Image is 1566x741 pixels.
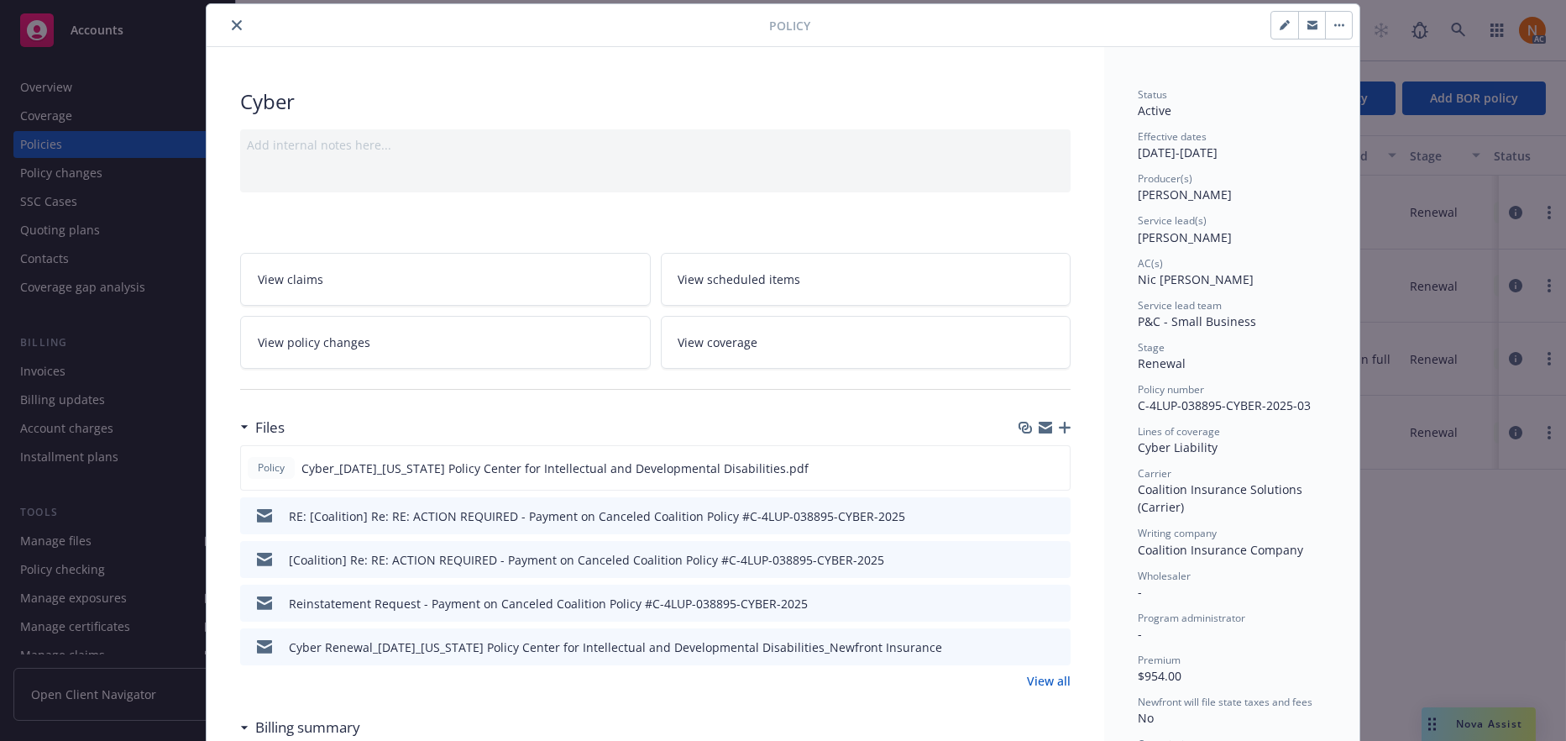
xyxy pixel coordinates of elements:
[240,87,1071,116] div: Cyber
[258,334,370,351] span: View policy changes
[1138,256,1163,271] span: AC(s)
[1138,355,1186,371] span: Renewal
[1138,584,1142,600] span: -
[1138,187,1232,202] span: [PERSON_NAME]
[255,417,285,439] h3: Files
[289,507,905,525] div: RE: [Coalition] Re: RE: ACTION REQUIRED - Payment on Canceled Coalition Policy #C-4LUP-038895-CYB...
[1138,611,1245,625] span: Program administrator
[1048,460,1063,477] button: preview file
[1138,298,1222,313] span: Service lead team
[1138,439,1326,456] div: Cyber Liability
[1138,424,1220,439] span: Lines of coverage
[1138,213,1207,228] span: Service lead(s)
[1022,595,1035,612] button: download file
[1022,551,1035,569] button: download file
[1138,340,1165,355] span: Stage
[289,595,808,612] div: Reinstatement Request - Payment on Canceled Coalition Policy #C-4LUP-038895-CYBER-2025
[254,460,288,476] span: Policy
[1138,481,1306,515] span: Coalition Insurance Solutions (Carrier)
[1138,171,1192,186] span: Producer(s)
[1021,460,1034,477] button: download file
[1138,382,1204,397] span: Policy number
[1138,397,1311,413] span: C-4LUP-038895-CYBER-2025-03
[1138,626,1142,642] span: -
[1027,672,1071,690] a: View all
[769,17,810,34] span: Policy
[1138,542,1303,558] span: Coalition Insurance Company
[240,253,651,306] a: View claims
[1138,102,1171,118] span: Active
[301,460,809,477] span: Cyber_[DATE]_[US_STATE] Policy Center for Intellectual and Developmental Disabilities.pdf
[240,316,651,369] a: View policy changes
[1138,466,1171,481] span: Carrier
[1138,710,1154,726] span: No
[1049,507,1064,525] button: preview file
[1138,526,1217,540] span: Writing company
[1138,129,1326,161] div: [DATE] - [DATE]
[1138,668,1181,684] span: $954.00
[1138,569,1191,583] span: Wholesaler
[1138,653,1181,667] span: Premium
[1049,639,1064,656] button: preview file
[1022,507,1035,525] button: download file
[1138,271,1254,287] span: Nic [PERSON_NAME]
[258,271,323,288] span: View claims
[1138,313,1256,329] span: P&C - Small Business
[289,551,884,569] div: [Coalition] Re: RE: ACTION REQUIRED - Payment on Canceled Coalition Policy #C-4LUP-038895-CYBER-2025
[240,717,360,738] div: Billing summary
[1138,87,1167,102] span: Status
[678,334,758,351] span: View coverage
[240,417,285,439] div: Files
[289,639,942,656] div: Cyber Renewal_[DATE]_[US_STATE] Policy Center for Intellectual and Developmental Disabilities_New...
[227,15,247,35] button: close
[255,717,360,738] h3: Billing summary
[1022,639,1035,656] button: download file
[247,136,1064,154] div: Add internal notes here...
[1049,551,1064,569] button: preview file
[661,253,1071,306] a: View scheduled items
[1049,595,1064,612] button: preview file
[678,271,801,288] span: View scheduled items
[1138,695,1312,709] span: Newfront will file state taxes and fees
[661,316,1071,369] a: View coverage
[1138,229,1232,245] span: [PERSON_NAME]
[1138,129,1207,144] span: Effective dates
